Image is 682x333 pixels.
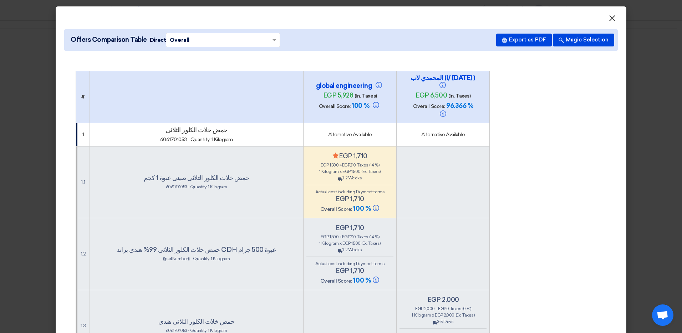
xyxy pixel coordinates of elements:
span: 100 % [353,205,380,213]
span: Overall Score: [319,103,351,109]
span: (Ex. Taxes) [361,169,381,174]
a: Open chat [652,304,673,326]
button: Export as PDF [496,34,552,46]
span: 100 % [353,277,380,284]
span: (Ex. Taxes) [361,241,381,246]
span: Offers Comparison Table [71,35,147,45]
div: 1,500 + 210 Taxes (14 %) [306,162,393,168]
span: egp 1,500 [342,241,361,246]
span: 6061701053 - Quantity: 1 Kilogram [166,184,227,189]
span: Kilogram x [321,169,341,174]
button: Magic Selection [553,34,614,46]
span: Overall Score: [320,206,352,212]
span: egp [321,234,329,239]
span: 1 [412,313,413,318]
span: egp 2,000 [435,313,454,318]
span: (In. Taxes) [448,93,471,99]
span: Kilogram x [321,241,341,246]
h4: حمض خلات الكلور الثلاثى 99% هندى براند CDH عبوة 500 جرام [93,246,300,254]
td: 1.1 [76,146,90,218]
span: Overall Score: [320,278,352,284]
span: 1 [319,169,321,174]
span: egp [342,234,350,239]
span: 96.366 % [446,102,473,110]
h4: حمض خلات الكلور الثلاثى صينى عبوة 1 كجم [93,174,300,182]
span: Actual cost including Payment terms [315,261,385,266]
span: × [609,13,616,27]
span: (In. Taxes) [355,93,377,99]
td: 1.2 [76,218,90,290]
h4: المحمدي لاب (ا/ [DATE] ) [407,74,479,90]
span: egp 5,928 [323,91,353,99]
span: egp [438,306,446,311]
span: {{partNumber}} - Quantity: 1 Kilogram [163,256,230,261]
td: 1 [76,123,90,146]
div: 1-2 Weeks [306,247,393,253]
span: 100 % [352,102,369,110]
h4: egp 1,710 [306,152,393,160]
span: egp [321,163,329,168]
h4: global engineering [314,82,386,90]
span: egp 1,500 [342,169,361,174]
h4: egp 2,000 [399,296,487,304]
span: (Ex. Taxes) [455,313,475,318]
span: egp [342,163,350,168]
th: # [76,71,90,123]
span: 6061701053 - Quantity: 1 Kilogram [166,328,227,333]
div: 1,500 + 210 Taxes (14 %) [306,234,393,240]
span: 6061701053 - Quantity: 1 Kilogram [160,136,233,143]
span: egp [415,306,423,311]
h4: egp 1,710 [306,267,393,275]
div: Alternative Available [399,131,487,138]
h4: egp 1,710 [306,195,393,203]
div: 2,000 + 0 Taxes (0 %) [399,305,487,312]
span: Kilogram x [414,313,434,318]
div: Alternative Available [306,131,393,138]
h4: حمض خلات الكلور الثلاثى هندي [93,318,300,325]
div: 3-5 Days [399,318,487,325]
span: Overall Score: [413,103,445,109]
h4: egp 1,710 [306,224,393,232]
span: Direct [150,36,166,44]
button: Close [603,11,621,26]
div: 1-2 Weeks [306,175,393,181]
h4: حمض خلات الكلور الثلاثى [93,126,300,134]
span: 1 [319,241,321,246]
span: egp 6,500 [416,91,447,99]
span: Actual cost including Payment terms [315,189,385,194]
